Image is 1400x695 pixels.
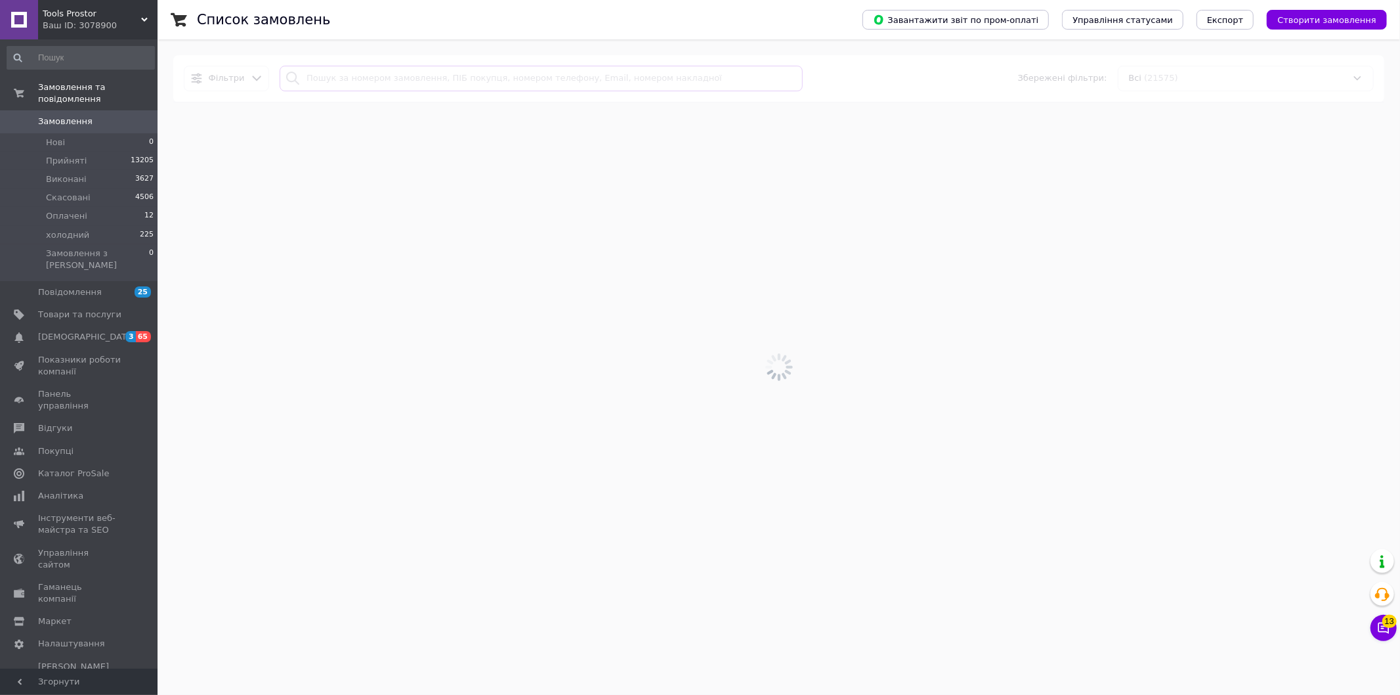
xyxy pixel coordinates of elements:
span: Замовлення з [PERSON_NAME] [46,248,149,271]
span: 3627 [135,173,154,185]
h1: Список замовлень [197,12,330,28]
span: Нові [46,137,65,148]
span: 25 [135,286,151,298]
span: Товари та послуги [38,309,121,321]
span: Покупці [38,445,74,457]
span: Управління сайтом [38,547,121,571]
span: холодний [46,229,89,241]
span: Експорт [1207,15,1244,25]
span: 4506 [135,192,154,204]
span: Замовлення [38,116,93,127]
span: Показники роботи компанії [38,354,121,378]
span: Завантажити звіт по пром-оплаті [873,14,1038,26]
span: 13 [1382,615,1397,628]
span: Tools Prostor [43,8,141,20]
span: Управління статусами [1072,15,1173,25]
span: Гаманець компанії [38,581,121,605]
span: Виконані [46,173,87,185]
span: 0 [149,137,154,148]
button: Створити замовлення [1267,10,1387,30]
span: Створити замовлення [1277,15,1376,25]
span: 12 [144,210,154,222]
span: Інструменти веб-майстра та SEO [38,512,121,536]
span: Каталог ProSale [38,468,109,480]
span: Налаштування [38,638,105,650]
button: Експорт [1197,10,1254,30]
span: 225 [140,229,154,241]
div: Ваш ID: 3078900 [43,20,158,32]
span: 3 [125,331,136,342]
span: [DEMOGRAPHIC_DATA] [38,331,135,343]
span: Панель управління [38,388,121,412]
span: 65 [136,331,151,342]
button: Завантажити звіт по пром-оплаті [862,10,1049,30]
a: Створити замовлення [1254,14,1387,24]
span: Прийняті [46,155,87,167]
span: Відгуки [38,422,72,434]
span: 0 [149,248,154,271]
span: Скасовані [46,192,91,204]
span: Повідомлення [38,286,102,298]
span: Аналітика [38,490,83,502]
input: Пошук [7,46,155,70]
span: Оплачені [46,210,87,222]
button: Чат з покупцем13 [1370,615,1397,641]
span: Замовлення та повідомлення [38,81,158,105]
button: Управління статусами [1062,10,1183,30]
span: Маркет [38,616,72,627]
span: 13205 [131,155,154,167]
